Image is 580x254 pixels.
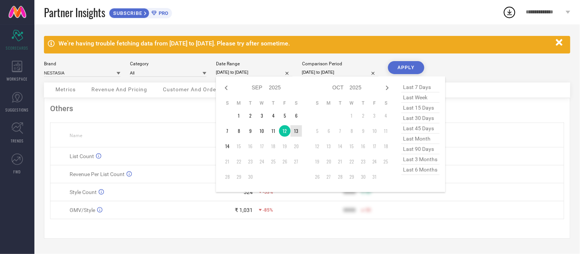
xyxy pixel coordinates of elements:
[357,110,369,121] td: Thu Oct 02 2025
[346,156,357,167] td: Wed Oct 22 2025
[222,156,233,167] td: Sun Sep 21 2025
[268,125,279,137] td: Thu Sep 11 2025
[323,100,335,106] th: Monday
[291,100,302,106] th: Saturday
[279,110,291,121] td: Fri Sep 05 2025
[312,171,323,183] td: Sun Oct 26 2025
[335,100,346,106] th: Tuesday
[380,156,392,167] td: Sat Oct 25 2025
[279,125,291,137] td: Fri Sep 12 2025
[44,61,120,66] div: Brand
[268,100,279,106] th: Thursday
[312,141,323,152] td: Sun Oct 12 2025
[130,61,206,66] div: Category
[245,156,256,167] td: Tue Sep 23 2025
[216,61,292,66] div: Date Range
[263,207,273,213] span: -85%
[346,100,357,106] th: Wednesday
[222,141,233,152] td: Sun Sep 14 2025
[279,141,291,152] td: Fri Sep 19 2025
[70,133,82,138] span: Name
[369,171,380,183] td: Fri Oct 31 2025
[312,100,323,106] th: Sunday
[401,123,440,134] span: last 45 days
[357,141,369,152] td: Thu Oct 16 2025
[503,5,517,19] div: Open download list
[233,141,245,152] td: Mon Sep 15 2025
[380,125,392,137] td: Sat Oct 11 2025
[346,171,357,183] td: Wed Oct 29 2025
[335,171,346,183] td: Tue Oct 28 2025
[233,125,245,137] td: Mon Sep 08 2025
[335,125,346,137] td: Tue Oct 07 2025
[157,10,168,16] span: PRO
[380,141,392,152] td: Sat Oct 18 2025
[70,153,94,159] span: List Count
[291,156,302,167] td: Sat Sep 27 2025
[55,86,76,92] span: Metrics
[302,68,379,76] input: Select comparison period
[401,113,440,123] span: last 30 days
[388,61,424,74] button: APPLY
[302,61,379,66] div: Comparison Period
[369,100,380,106] th: Friday
[216,68,292,76] input: Select date range
[346,110,357,121] td: Wed Oct 01 2025
[401,92,440,103] span: last week
[357,156,369,167] td: Thu Oct 23 2025
[369,156,380,167] td: Fri Oct 24 2025
[323,125,335,137] td: Mon Oct 06 2025
[245,141,256,152] td: Tue Sep 16 2025
[245,110,256,121] td: Tue Sep 02 2025
[268,110,279,121] td: Thu Sep 04 2025
[291,110,302,121] td: Sat Sep 06 2025
[401,82,440,92] span: last 7 days
[366,207,371,213] span: 50
[222,125,233,137] td: Sun Sep 07 2025
[323,141,335,152] td: Mon Oct 13 2025
[109,10,144,16] span: SUBSCRIBE
[366,189,371,195] span: 50
[256,100,268,106] th: Wednesday
[50,104,564,113] div: Others
[109,6,172,18] a: SUBSCRIBEPRO
[380,100,392,106] th: Saturday
[70,171,125,177] span: Revenue Per List Count
[58,40,552,47] div: We're having trouble fetching data from [DATE] to [DATE]. Please try after sometime.
[401,165,440,175] span: last 6 months
[233,171,245,183] td: Mon Sep 29 2025
[369,110,380,121] td: Fri Oct 03 2025
[14,169,21,175] span: FWD
[380,110,392,121] td: Sat Oct 04 2025
[323,171,335,183] td: Mon Oct 27 2025
[268,156,279,167] td: Thu Sep 25 2025
[312,156,323,167] td: Sun Oct 19 2025
[256,110,268,121] td: Wed Sep 03 2025
[383,83,392,92] div: Next month
[279,100,291,106] th: Friday
[11,138,24,144] span: TRENDS
[6,107,29,113] span: SUGGESTIONS
[91,86,147,92] span: Revenue And Pricing
[369,125,380,137] td: Fri Oct 10 2025
[245,171,256,183] td: Tue Sep 30 2025
[357,100,369,106] th: Thursday
[7,76,28,82] span: WORKSPACE
[346,141,357,152] td: Wed Oct 15 2025
[222,171,233,183] td: Sun Sep 28 2025
[357,171,369,183] td: Thu Oct 30 2025
[312,125,323,137] td: Sun Oct 05 2025
[343,207,356,213] div: 9999
[323,156,335,167] td: Mon Oct 20 2025
[233,110,245,121] td: Mon Sep 01 2025
[233,156,245,167] td: Mon Sep 22 2025
[244,189,253,195] div: 524
[233,100,245,106] th: Monday
[401,103,440,113] span: last 15 days
[256,125,268,137] td: Wed Sep 10 2025
[268,141,279,152] td: Thu Sep 18 2025
[401,144,440,154] span: last 90 days
[70,189,97,195] span: Style Count
[245,125,256,137] td: Tue Sep 09 2025
[346,125,357,137] td: Wed Oct 08 2025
